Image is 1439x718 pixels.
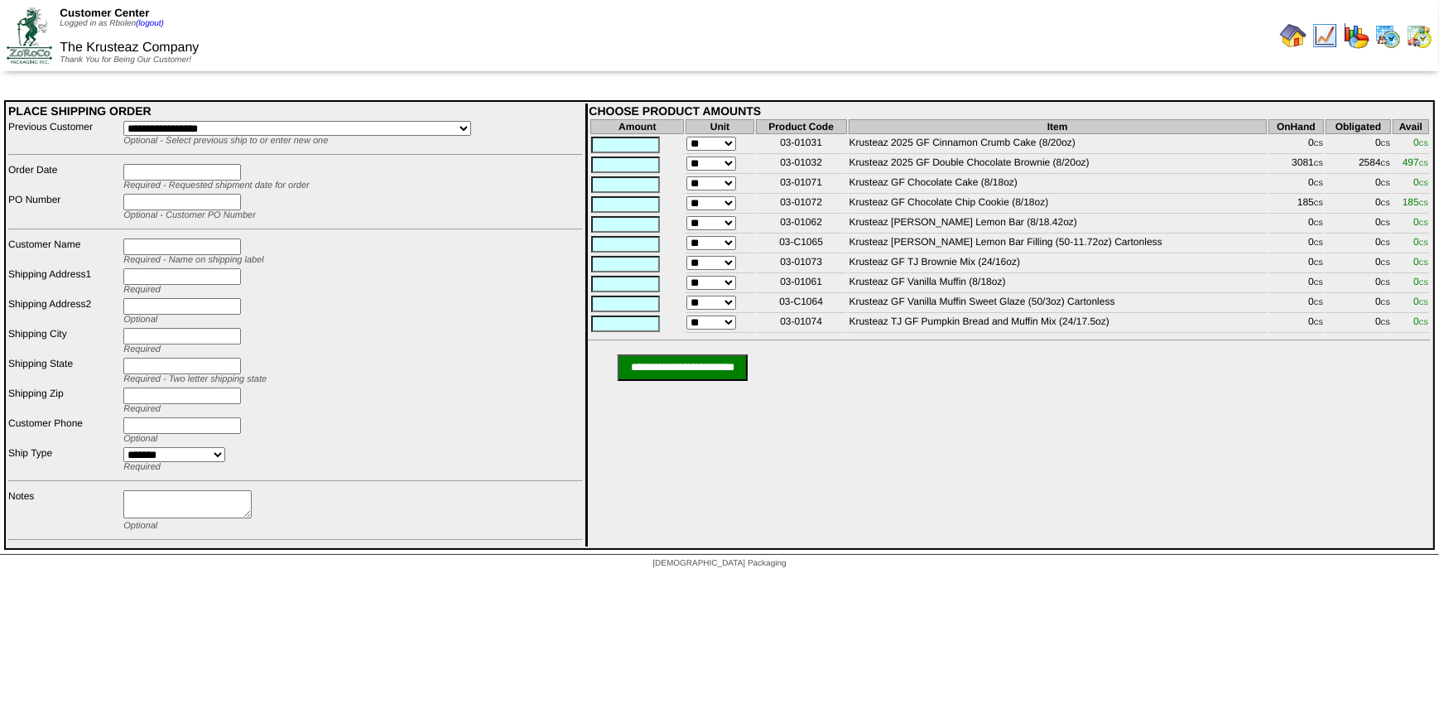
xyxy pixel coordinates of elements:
[60,41,199,55] span: The Krusteaz Company
[7,446,121,473] td: Ship Type
[1314,239,1323,247] span: CS
[1311,22,1338,49] img: line_graph.gif
[756,176,847,194] td: 03-01071
[1419,239,1428,247] span: CS
[1314,200,1323,207] span: CS
[1268,156,1324,174] td: 3081
[1419,319,1428,326] span: CS
[1406,22,1432,49] img: calendarinout.gif
[1393,119,1429,134] th: Avail
[1343,22,1369,49] img: graph.gif
[1268,215,1324,234] td: 0
[123,255,263,265] span: Required - Name on shipping label
[1314,180,1323,187] span: CS
[1326,195,1391,214] td: 0
[123,345,161,354] span: Required
[686,119,753,134] th: Unit
[1314,299,1323,306] span: CS
[1314,319,1323,326] span: CS
[849,215,1267,234] td: Krusteaz [PERSON_NAME] Lemon Bar (8/18.42oz)
[1326,136,1391,154] td: 0
[849,119,1267,134] th: Item
[1381,259,1390,267] span: CS
[1280,22,1307,49] img: home.gif
[1419,219,1428,227] span: CS
[1268,315,1324,333] td: 0
[1326,176,1391,194] td: 0
[756,119,847,134] th: Product Code
[123,285,161,295] span: Required
[756,195,847,214] td: 03-01072
[60,55,191,65] span: Thank You for Being Our Customer!
[1314,279,1323,287] span: CS
[1419,140,1428,147] span: CS
[756,215,847,234] td: 03-01062
[849,295,1267,313] td: Krusteaz GF Vanilla Muffin Sweet Glaze (50/3oz) Cartonless
[123,181,309,190] span: Required - Requested shipment date for order
[123,210,256,220] span: Optional - Customer PO Number
[849,275,1267,293] td: Krusteaz GF Vanilla Muffin (8/18oz)
[590,119,684,134] th: Amount
[60,19,164,28] span: Logged in as Rbolen
[1326,255,1391,273] td: 0
[1326,295,1391,313] td: 0
[849,176,1267,194] td: Krusteaz GF Chocolate Cake (8/18oz)
[1381,219,1390,227] span: CS
[756,136,847,154] td: 03-01031
[1413,276,1428,287] span: 0
[756,315,847,333] td: 03-01074
[1381,319,1390,326] span: CS
[1374,22,1401,49] img: calendarprod.gif
[756,156,847,174] td: 03-01032
[1381,180,1390,187] span: CS
[1268,275,1324,293] td: 0
[1268,119,1324,134] th: OnHand
[123,521,157,531] span: Optional
[7,387,121,415] td: Shipping Zip
[7,238,121,266] td: Customer Name
[123,374,267,384] span: Required - Two letter shipping state
[1413,216,1428,228] span: 0
[849,136,1267,154] td: Krusteaz 2025 GF Cinnamon Crumb Cake (8/20oz)
[1326,215,1391,234] td: 0
[1419,180,1428,187] span: CS
[1268,195,1324,214] td: 185
[1314,259,1323,267] span: CS
[123,404,161,414] span: Required
[1413,137,1428,148] span: 0
[1326,235,1391,253] td: 0
[1326,156,1391,174] td: 2584
[1381,200,1390,207] span: CS
[7,7,52,63] img: ZoRoCo_Logo(Green%26Foil)%20jpg.webp
[756,295,847,313] td: 03-C1064
[1314,140,1323,147] span: CS
[123,462,161,472] span: Required
[7,297,121,325] td: Shipping Address2
[1419,160,1428,167] span: CS
[1268,235,1324,253] td: 0
[7,489,121,532] td: Notes
[123,315,157,325] span: Optional
[1419,259,1428,267] span: CS
[123,136,328,146] span: Optional - Select previous ship to or enter new one
[7,120,121,147] td: Previous Customer
[756,255,847,273] td: 03-01073
[1419,299,1428,306] span: CS
[1314,219,1323,227] span: CS
[1326,119,1391,134] th: Obligated
[1419,279,1428,287] span: CS
[849,156,1267,174] td: Krusteaz 2025 GF Double Chocolate Brownie (8/20oz)
[1413,296,1428,307] span: 0
[1268,295,1324,313] td: 0
[849,235,1267,253] td: Krusteaz [PERSON_NAME] Lemon Bar Filling (50-11.72oz) Cartonless
[1268,255,1324,273] td: 0
[123,434,157,444] span: Optional
[1413,176,1428,188] span: 0
[60,7,149,19] span: Customer Center
[1326,275,1391,293] td: 0
[7,417,121,445] td: Customer Phone
[1314,160,1323,167] span: CS
[1413,256,1428,267] span: 0
[1381,140,1390,147] span: CS
[1381,299,1390,306] span: CS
